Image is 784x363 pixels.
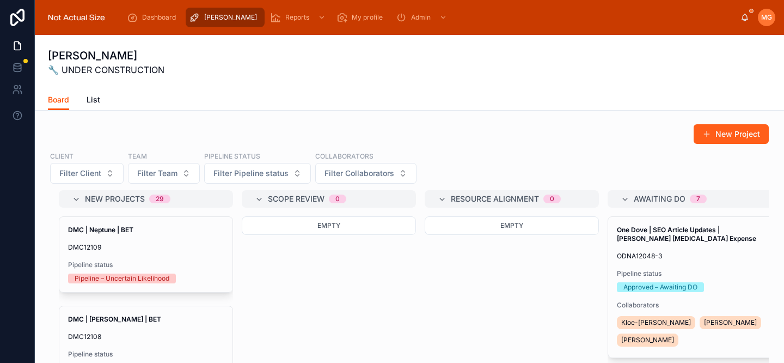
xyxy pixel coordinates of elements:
span: Pipeline status [68,261,224,269]
button: Select Button [204,163,311,184]
div: Approved – Awaiting DO [623,282,697,292]
span: My profile [352,13,383,22]
div: scrollable content [118,5,740,29]
span: Filter Team [137,168,177,179]
span: Pipeline status [68,350,224,359]
span: [PERSON_NAME] [621,336,674,344]
button: Select Button [128,163,200,184]
a: [PERSON_NAME] [186,8,265,27]
div: Pipeline – Uncertain Likelihood [75,274,169,283]
span: MG [761,13,772,22]
button: New Project [694,124,769,144]
div: 0 [550,195,554,203]
span: Board [48,94,69,105]
strong: One Dove | SEO Article Updates | [PERSON_NAME] [MEDICAL_DATA] Expense [617,226,756,243]
span: ODNA12048-3 [617,252,773,261]
span: Filter Collaborators [324,168,394,179]
a: One Dove | SEO Article Updates | [PERSON_NAME] [MEDICAL_DATA] ExpenseODNA12048-3Pipeline statusAp... [608,216,782,358]
strong: DMC | [PERSON_NAME] | BET [68,315,161,323]
span: Empty [500,221,523,229]
div: 0 [335,195,340,203]
span: DMC12109 [68,243,224,252]
span: List [87,94,100,105]
a: Dashboard [124,8,183,27]
a: Board [48,90,69,111]
span: Filter Pipeline status [213,168,289,179]
a: List [87,90,100,112]
span: Pipeline status [617,269,773,278]
a: Reports [267,8,331,27]
span: Resource alignment [451,193,539,204]
div: 7 [696,195,700,203]
label: Client [50,151,73,161]
span: Awaiting DO [634,193,685,204]
label: Collaborators [315,151,373,161]
label: Pipeline status [204,151,260,161]
span: Scope review [268,193,324,204]
span: [PERSON_NAME] [204,13,257,22]
span: Kloe-[PERSON_NAME] [621,318,691,327]
strong: DMC | Neptune | BET [68,226,133,234]
a: My profile [333,8,390,27]
span: Reports [285,13,309,22]
button: Select Button [50,163,124,184]
span: 🔧 UNDER CONSTRUCTION [48,63,164,76]
a: Admin [393,8,452,27]
span: Collaborators [617,301,773,310]
button: Select Button [315,163,416,184]
span: Empty [317,221,340,229]
span: Dashboard [142,13,176,22]
span: New projects [85,193,145,204]
h1: [PERSON_NAME] [48,48,164,63]
div: 29 [156,195,164,203]
a: DMC | Neptune | BETDMC12109Pipeline statusPipeline – Uncertain Likelihood [59,216,233,293]
span: Admin [411,13,431,22]
img: App logo [44,9,109,26]
span: [PERSON_NAME] [704,318,757,327]
label: Team [128,151,147,161]
span: Filter Client [59,168,101,179]
span: DMC12108 [68,332,224,341]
